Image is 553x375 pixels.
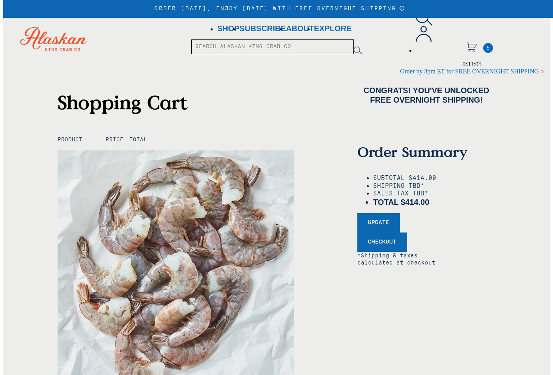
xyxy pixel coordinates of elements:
[286,24,314,33] a: About
[416,10,432,26] img: search
[483,43,493,53] a: Cart
[368,219,389,226] span: Update
[357,253,435,266] span: *Shipping & taxes calculated at checkout
[357,213,400,232] button: Update
[401,198,429,206] span: $414.00
[373,198,398,206] span: Total
[217,24,239,33] a: Shop
[129,137,142,143] h4: Total
[373,182,405,189] span: Shipping
[373,174,405,182] span: Subtotal
[191,39,354,54] input: Search Alaskan King Crab Co.
[409,174,436,182] span: $414.00
[540,68,544,75] span: Shipping Notice Icon
[483,43,493,53] span: 5
[314,24,352,33] a: Explore
[106,137,118,143] h4: Price
[357,143,495,160] h3: Order Summary
[357,232,407,252] button: Checkout
[154,6,405,12] div: ORDER [DATE], ENJOY [DATE] WITH FREE OVERNIGHT SHIPPING
[58,137,94,143] h4: Product
[368,239,396,246] span: Checkout
[416,26,432,42] img: account
[239,24,286,33] a: Subscribe
[467,45,477,54] a: Cart
[58,91,346,114] h1: Shopping Cart
[354,47,362,54] img: search
[399,6,405,11] a: Announcement Bar Modal
[9,16,98,63] img: Alaskan King Crab Co. logo
[462,61,482,67] span: 0:33:05
[357,86,495,105] h4: Congrats! You've unlocked FREE OVERNIGHT SHIPPING!
[400,68,539,75] span: Order by 3pm ET for FREE OVERNIGHT SHIPPING
[373,190,409,197] span: Sales Tax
